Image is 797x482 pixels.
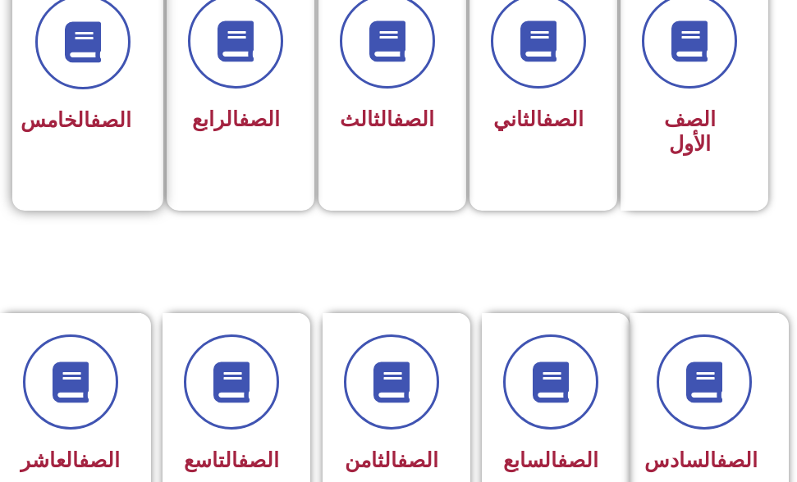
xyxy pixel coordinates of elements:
[543,107,584,131] a: الصف
[717,448,758,472] a: الصف
[340,107,434,131] span: الثالث
[664,107,716,156] span: الصف الأول
[184,448,279,472] span: التاسع
[493,107,584,131] span: الثاني
[397,448,438,472] a: الصف
[557,448,598,472] a: الصف
[90,108,131,132] a: الصف
[393,107,434,131] a: الصف
[192,107,280,131] span: الرابع
[21,108,131,132] span: الخامس
[644,448,758,472] span: السادس
[239,107,280,131] a: الصف
[238,448,279,472] a: الصف
[503,448,598,472] span: السابع
[345,448,438,472] span: الثامن
[21,448,120,472] span: العاشر
[79,448,120,472] a: الصف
